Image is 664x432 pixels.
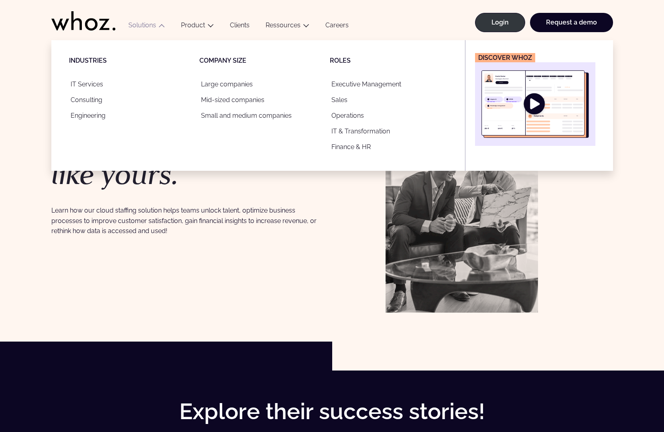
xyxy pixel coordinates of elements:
[266,21,301,29] a: Ressources
[611,379,653,421] iframe: Chatbot
[69,92,190,108] a: Consulting
[330,123,451,139] a: IT & Transformation
[199,56,330,65] p: Company size
[127,399,538,424] h2: Explore their success stories!
[475,53,595,146] a: Discover Whoz
[330,108,451,123] a: Operations
[330,56,460,65] p: Roles
[330,76,451,92] a: Executive Management
[386,69,538,313] img: Clients Whoz
[530,13,613,32] a: Request a demo
[173,21,222,32] button: Product
[330,92,451,108] a: Sales
[222,21,258,32] a: Clients
[69,76,190,92] a: IT Services
[69,108,190,123] a: Engineering
[120,21,173,32] button: Solutions
[51,205,324,236] p: Learn how our cloud staffing solution helps teams unlock talent, optimize business processes to i...
[199,108,320,123] a: Small and medium companies
[199,76,320,92] a: Large companies
[199,92,320,108] a: Mid-sized companies
[181,21,205,29] a: Product
[69,56,199,65] p: Industries
[475,53,535,62] figcaption: Discover Whoz
[317,21,357,32] a: Careers
[51,113,324,188] h1: Whoz transforms organizations
[51,157,179,192] em: like yours.
[475,13,525,32] a: Login
[330,139,451,155] a: Finance & HR
[258,21,317,32] button: Ressources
